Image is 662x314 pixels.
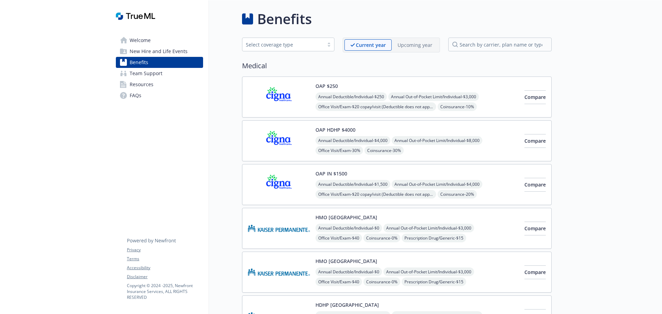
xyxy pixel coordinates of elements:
button: Compare [524,178,546,192]
span: Compare [524,138,546,144]
a: Privacy [127,247,203,253]
button: OAP IN $1500 [315,170,347,177]
a: Disclaimer [127,274,203,280]
span: Resources [130,79,153,90]
a: Team Support [116,68,203,79]
span: Office Visit/Exam - 30% [315,146,363,155]
span: Office Visit/Exam - $20 copay/visit (Deductible does not apply) [315,190,436,199]
p: Copyright © 2024 - 2025 , Newfront Insurance Services, ALL RIGHTS RESERVED [127,283,203,300]
span: Coinsurance - 0% [363,234,400,242]
a: Welcome [116,35,203,46]
button: OAP $250 [315,82,338,90]
p: Current year [356,41,386,49]
img: CIGNA carrier logo [248,82,310,112]
span: Team Support [130,68,162,79]
span: Coinsurance - 20% [438,190,477,199]
a: Accessibility [127,265,203,271]
span: Office Visit/Exam - $40 [315,234,362,242]
img: CIGNA carrier logo [248,170,310,199]
span: Prescription Drug/Generic - $15 [402,277,466,286]
a: Benefits [116,57,203,68]
button: OAP HDHP $4000 [315,126,355,133]
img: CIGNA carrier logo [248,126,310,155]
input: search by carrier, plan name or type [448,38,552,51]
button: HDHP [GEOGRAPHIC_DATA] [315,301,379,308]
span: Benefits [130,57,148,68]
a: Resources [116,79,203,90]
span: Annual Deductible/Individual - $4,000 [315,136,390,145]
span: Annual Out-of-Pocket Limit/Individual - $8,000 [392,136,482,145]
div: Select coverage type [246,41,320,48]
span: Prescription Drug/Generic - $15 [402,234,466,242]
span: FAQs [130,90,141,101]
span: Annual Deductible/Individual - $0 [315,267,382,276]
button: Compare [524,265,546,279]
span: Compare [524,269,546,275]
span: Office Visit/Exam - $20 copay/visit (Deductible does not apply) [315,102,436,111]
span: Annual Deductible/Individual - $250 [315,92,387,101]
h1: Benefits [257,9,312,29]
span: Compare [524,181,546,188]
span: Annual Deductible/Individual - $1,500 [315,180,390,189]
span: New Hire and Life Events [130,46,188,57]
button: Compare [524,222,546,235]
button: HMO [GEOGRAPHIC_DATA] [315,257,377,265]
span: Annual Out-of-Pocket Limit/Individual - $3,000 [383,224,474,232]
img: Kaiser Permanente Insurance Company carrier logo [248,257,310,287]
span: Welcome [130,35,151,46]
span: Annual Deductible/Individual - $0 [315,224,382,232]
a: FAQs [116,90,203,101]
span: Annual Out-of-Pocket Limit/Individual - $4,000 [392,180,482,189]
span: Compare [524,94,546,100]
button: HMO [GEOGRAPHIC_DATA] [315,214,377,221]
a: Terms [127,256,203,262]
button: Compare [524,90,546,104]
span: Office Visit/Exam - $40 [315,277,362,286]
span: Annual Out-of-Pocket Limit/Individual - $3,000 [388,92,479,101]
span: Annual Out-of-Pocket Limit/Individual - $3,000 [383,267,474,276]
img: Kaiser Permanente Insurance Company carrier logo [248,214,310,243]
p: Upcoming year [398,41,432,49]
button: Compare [524,134,546,148]
span: Coinsurance - 0% [363,277,400,286]
span: Compare [524,225,546,232]
span: Coinsurance - 30% [364,146,404,155]
a: New Hire and Life Events [116,46,203,57]
span: Coinsurance - 10% [438,102,477,111]
h2: Medical [242,61,552,71]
